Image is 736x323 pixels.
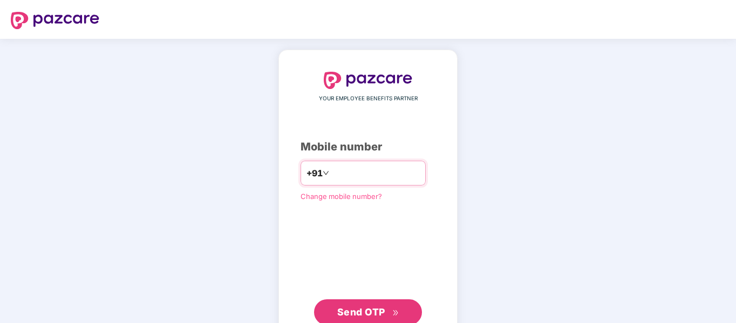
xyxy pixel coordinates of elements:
[301,192,382,201] a: Change mobile number?
[11,12,99,29] img: logo
[306,167,323,180] span: +91
[301,139,435,155] div: Mobile number
[319,94,418,103] span: YOUR EMPLOYEE BENEFITS PARTNER
[324,72,412,89] img: logo
[337,306,385,318] span: Send OTP
[323,170,329,176] span: down
[392,310,399,317] span: double-right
